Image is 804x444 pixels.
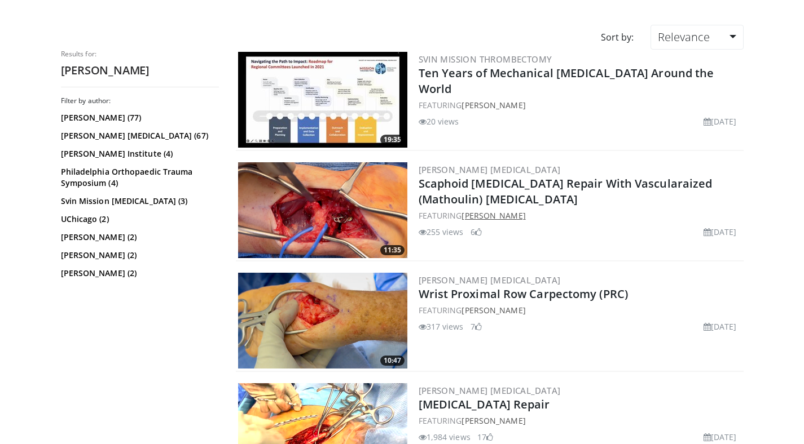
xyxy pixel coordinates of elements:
a: [PERSON_NAME] [462,305,525,316]
div: FEATURING [419,304,741,316]
a: 19:35 [238,52,407,148]
li: 255 views [419,226,464,238]
span: Relevance [658,29,710,45]
a: Ten Years of Mechanical [MEDICAL_DATA] Around the World [419,65,714,96]
span: 11:35 [380,245,405,255]
a: Wrist Proximal Row Carpectomy (PRC) [419,286,629,301]
a: [PERSON_NAME] (77) [61,112,216,123]
div: FEATURING [419,415,741,427]
img: 03c9ca87-b93a-4ff1-9745-16bc53bdccc2.png.300x170_q85_crop-smart_upscale.png [238,162,407,258]
a: 11:35 [238,162,407,258]
a: [PERSON_NAME] (2) [61,232,216,243]
a: Relevance [651,25,743,50]
a: [MEDICAL_DATA] Repair [419,397,550,412]
div: Sort by: [592,25,642,50]
span: 19:35 [380,135,405,145]
li: [DATE] [704,321,737,332]
li: 317 views [419,321,464,332]
a: [PERSON_NAME] [MEDICAL_DATA] [419,164,561,175]
img: 094210e1-2be0-4879-a6e1-e80da9897571.300x170_q85_crop-smart_upscale.jpg [238,52,407,148]
li: 6 [471,226,482,238]
a: [PERSON_NAME] [462,210,525,221]
img: 33f400b9-85bf-4c88-840c-51d383e9a211.png.300x170_q85_crop-smart_upscale.png [238,273,407,368]
a: UChicago (2) [61,214,216,225]
a: [PERSON_NAME] [462,415,525,426]
a: [PERSON_NAME] (2) [61,268,216,279]
a: [PERSON_NAME] [MEDICAL_DATA] [419,274,561,286]
li: 1,984 views [419,431,471,443]
li: [DATE] [704,226,737,238]
div: FEATURING [419,99,741,111]
h3: Filter by author: [61,96,219,105]
a: Philadelphia Orthopaedic Trauma Symposium (4) [61,166,216,189]
a: Svin Mission [MEDICAL_DATA] (3) [61,196,216,207]
a: [PERSON_NAME] (2) [61,250,216,261]
li: [DATE] [704,116,737,127]
p: Results for: [61,50,219,59]
li: [DATE] [704,431,737,443]
a: 10:47 [238,273,407,368]
a: Scaphoid [MEDICAL_DATA] Repair With Vascularaized (Mathoulin) [MEDICAL_DATA] [419,176,713,207]
li: 20 views [419,116,459,127]
a: [PERSON_NAME] [MEDICAL_DATA] [419,385,561,396]
li: 7 [471,321,482,332]
a: [PERSON_NAME] [MEDICAL_DATA] (67) [61,130,216,141]
a: [PERSON_NAME] [462,100,525,110]
h2: [PERSON_NAME] [61,63,219,78]
a: SVIN Mission Thrombectomy [419,54,552,65]
div: FEATURING [419,210,741,221]
a: [PERSON_NAME] Institute (4) [61,148,216,159]
li: 17 [477,431,493,443]
span: 10:47 [380,356,405,366]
